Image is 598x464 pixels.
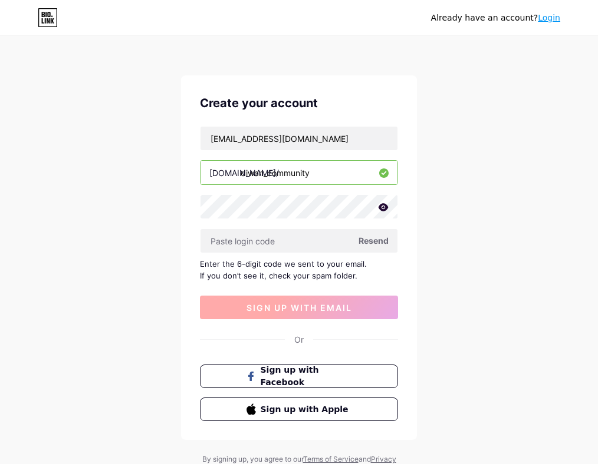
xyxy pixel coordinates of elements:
input: Paste login code [201,229,397,253]
div: Create your account [200,94,398,112]
a: Terms of Service [303,455,359,463]
button: Sign up with Facebook [200,364,398,388]
span: Sign up with Apple [261,403,352,416]
a: Login [538,13,560,22]
span: sign up with email [247,303,352,313]
div: Or [294,333,304,346]
button: Sign up with Apple [200,397,398,421]
div: Already have an account? [431,12,560,24]
span: Sign up with Facebook [261,364,352,389]
div: Enter the 6-digit code we sent to your email. If you don’t see it, check your spam folder. [200,258,398,281]
span: Resend [359,234,389,247]
button: sign up with email [200,296,398,319]
input: Email [201,127,397,150]
div: [DOMAIN_NAME]/ [209,167,279,179]
input: username [201,161,397,184]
